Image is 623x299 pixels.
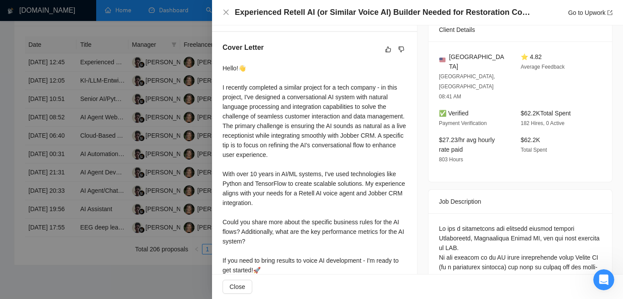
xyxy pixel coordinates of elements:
[439,190,602,213] div: Job Description
[439,57,445,63] img: 🇺🇸
[521,120,564,126] span: 182 Hires, 0 Active
[568,9,613,16] a: Go to Upworkexport
[398,46,404,53] span: dislike
[439,18,602,42] div: Client Details
[521,136,540,143] span: $62.2K
[521,64,565,70] span: Average Feedback
[521,147,547,153] span: Total Spent
[449,52,507,71] span: [GEOGRAPHIC_DATA]
[593,269,614,290] iframe: Intercom live chat
[385,46,391,53] span: like
[521,53,542,60] span: ⭐ 4.82
[223,9,230,16] button: Close
[223,280,252,294] button: Close
[439,136,495,153] span: $27.23/hr avg hourly rate paid
[521,110,571,117] span: $62.2K Total Spent
[439,120,487,126] span: Payment Verification
[396,44,407,55] button: dislike
[223,9,230,16] span: close
[439,110,469,117] span: ✅ Verified
[235,7,536,18] h4: Experienced Retell AI (or Similar Voice AI) Builder Needed for Restoration Company
[439,156,463,163] span: 803 Hours
[383,44,393,55] button: like
[230,282,245,292] span: Close
[439,73,495,100] span: [GEOGRAPHIC_DATA], [GEOGRAPHIC_DATA] 08:41 AM
[223,42,264,53] h5: Cover Letter
[607,10,613,15] span: export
